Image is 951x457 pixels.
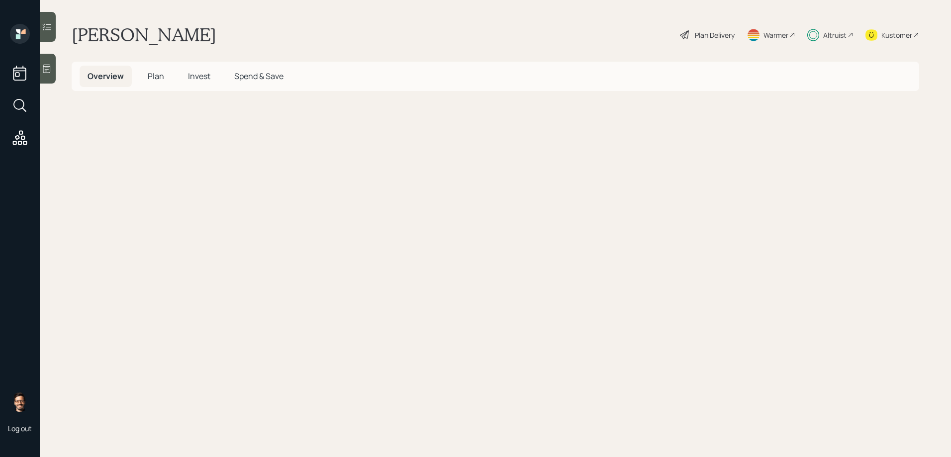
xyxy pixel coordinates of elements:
span: Plan [148,71,164,82]
h1: [PERSON_NAME] [72,24,216,46]
div: Warmer [763,30,788,40]
div: Kustomer [881,30,912,40]
div: Altruist [823,30,847,40]
span: Overview [88,71,124,82]
span: Spend & Save [234,71,284,82]
div: Log out [8,424,32,433]
div: Plan Delivery [695,30,735,40]
img: sami-boghos-headshot.png [10,392,30,412]
span: Invest [188,71,210,82]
